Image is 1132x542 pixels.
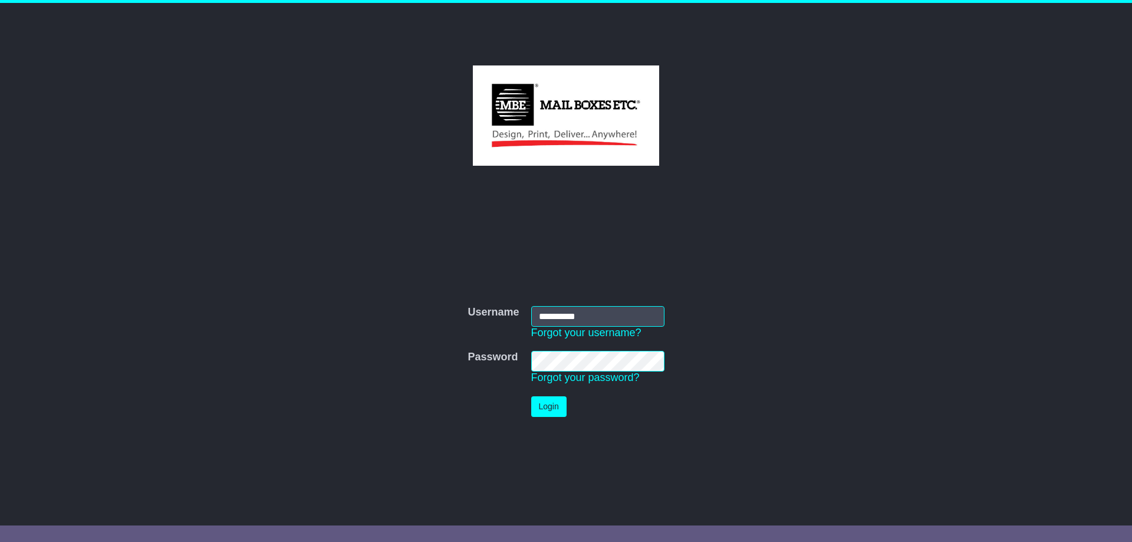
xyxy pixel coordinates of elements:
[531,396,567,417] button: Login
[531,327,641,339] a: Forgot your username?
[468,351,518,364] label: Password
[468,306,519,319] label: Username
[531,372,640,383] a: Forgot your password?
[473,65,659,166] img: MBE Malvern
